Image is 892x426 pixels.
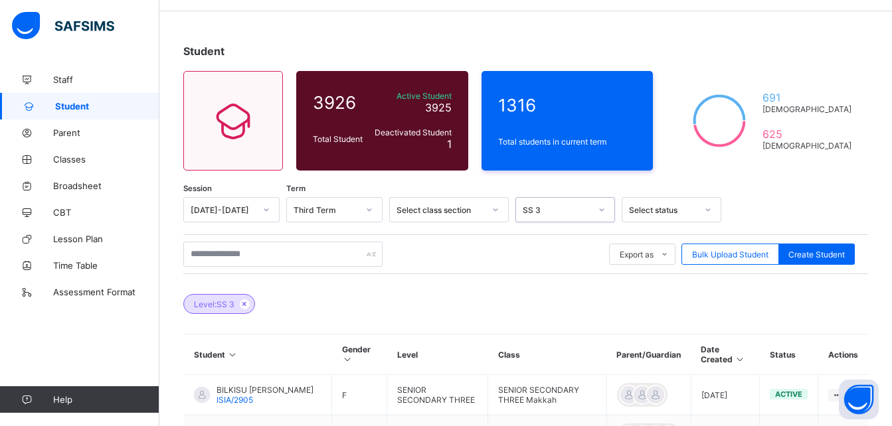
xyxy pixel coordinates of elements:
span: 1 [447,137,452,151]
i: Sort in Ascending Order [735,354,746,364]
span: Classes [53,154,159,165]
th: Gender [332,334,387,375]
th: Class [488,334,606,375]
span: Create Student [788,249,845,259]
span: Session [183,184,212,193]
span: Assessment Format [53,287,159,297]
th: Actions [818,334,868,375]
span: Staff [53,74,159,85]
td: [DATE] [691,375,760,415]
span: Student [183,44,224,58]
td: SENIOR SECONDARY THREE [387,375,488,415]
span: Parent [53,127,159,138]
th: Status [760,334,818,375]
i: Sort in Ascending Order [342,354,353,364]
td: SENIOR SECONDARY THREE Makkah [488,375,606,415]
span: [DEMOGRAPHIC_DATA] [762,141,851,151]
th: Parent/Guardian [606,334,691,375]
span: Bulk Upload Student [692,249,768,259]
th: Student [184,334,332,375]
th: Date Created [691,334,760,375]
span: Broadsheet [53,180,159,191]
span: Help [53,394,159,405]
div: [DATE]-[DATE] [191,205,255,215]
button: Open asap [839,380,879,419]
span: CBT [53,207,159,218]
i: Sort in Ascending Order [227,350,238,360]
span: Time Table [53,260,159,271]
div: Total Student [310,131,369,147]
span: BILKISU [PERSON_NAME] [217,385,313,395]
span: 625 [762,127,851,141]
span: Term [286,184,306,193]
span: active [775,390,802,399]
td: F [332,375,387,415]
span: Active Student [373,91,452,101]
span: 691 [762,91,851,104]
span: ISIA/2905 [217,395,253,405]
span: 3925 [425,101,452,114]
span: Student [55,101,159,111]
div: Select class section [397,205,484,215]
th: Level [387,334,488,375]
img: safsims [12,12,114,40]
span: Total students in current term [498,137,637,147]
span: 1316 [498,95,637,115]
span: Export as [620,249,654,259]
span: [DEMOGRAPHIC_DATA] [762,104,851,114]
div: Select status [629,205,697,215]
span: Level: SS 3 [194,299,234,309]
div: SS 3 [523,205,590,215]
div: Third Term [294,205,358,215]
span: Deactivated Student [373,127,452,137]
span: Lesson Plan [53,234,159,244]
span: 3926 [313,92,366,113]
